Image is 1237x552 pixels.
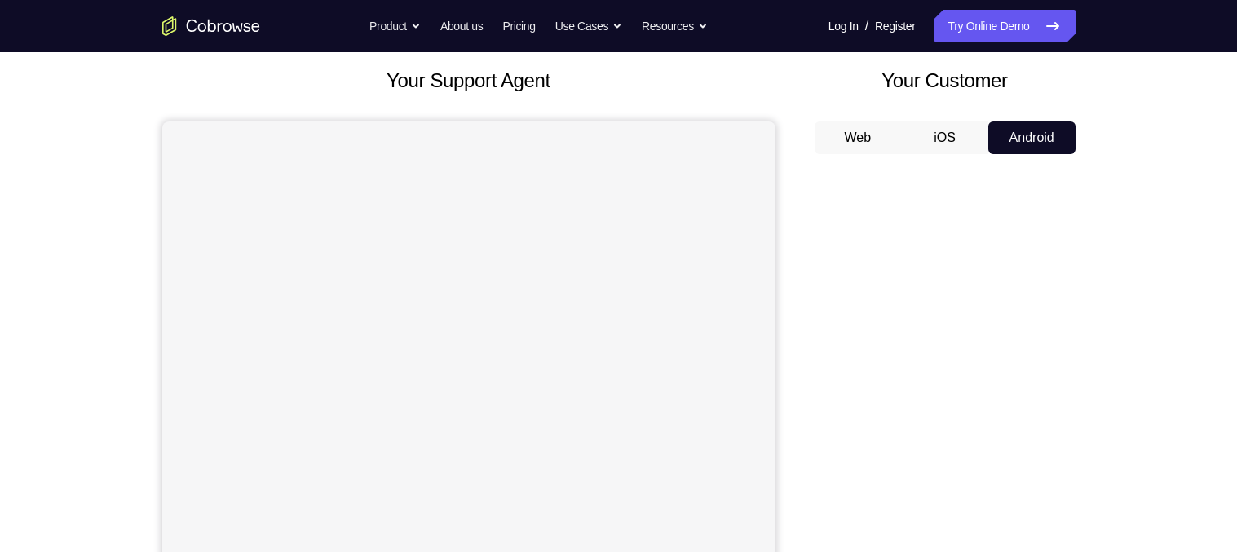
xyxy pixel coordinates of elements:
h2: Your Support Agent [162,66,775,95]
a: Pricing [502,10,535,42]
button: Use Cases [555,10,622,42]
a: About us [440,10,483,42]
a: Log In [828,10,859,42]
button: Android [988,121,1076,154]
span: / [865,16,868,36]
a: Register [875,10,915,42]
button: iOS [901,121,988,154]
button: Product [369,10,421,42]
button: Resources [642,10,708,42]
h2: Your Customer [815,66,1076,95]
a: Go to the home page [162,16,260,36]
button: Web [815,121,902,154]
a: Try Online Demo [934,10,1075,42]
